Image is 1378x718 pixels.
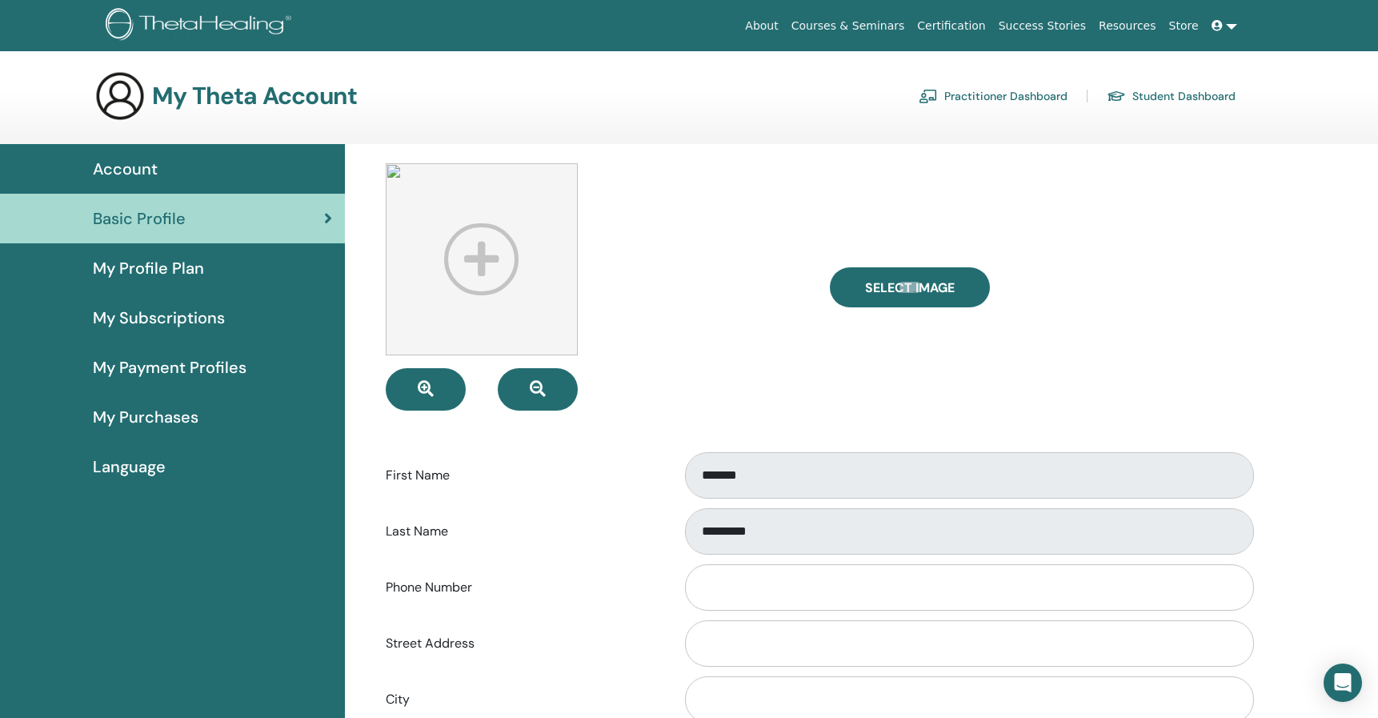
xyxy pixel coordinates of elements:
[1107,90,1126,103] img: graduation-cap.svg
[1324,664,1362,702] div: Open Intercom Messenger
[93,455,166,479] span: Language
[93,306,225,330] span: My Subscriptions
[1092,11,1163,41] a: Resources
[992,11,1092,41] a: Success Stories
[93,355,246,379] span: My Payment Profiles
[1107,83,1236,109] a: Student Dashboard
[739,11,784,41] a: About
[374,572,670,603] label: Phone Number
[93,256,204,280] span: My Profile Plan
[93,207,186,231] span: Basic Profile
[374,684,670,715] label: City
[152,82,357,110] h3: My Theta Account
[386,163,578,355] img: profile
[911,11,991,41] a: Certification
[374,516,670,547] label: Last Name
[106,8,297,44] img: logo.png
[1163,11,1205,41] a: Store
[93,157,158,181] span: Account
[374,460,670,491] label: First Name
[94,70,146,122] img: generic-user-icon.jpg
[785,11,911,41] a: Courses & Seminars
[93,405,198,429] span: My Purchases
[374,628,670,659] label: Street Address
[899,282,920,293] input: Select Image
[919,89,938,103] img: chalkboard-teacher.svg
[919,83,1068,109] a: Practitioner Dashboard
[865,279,955,296] span: Select Image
